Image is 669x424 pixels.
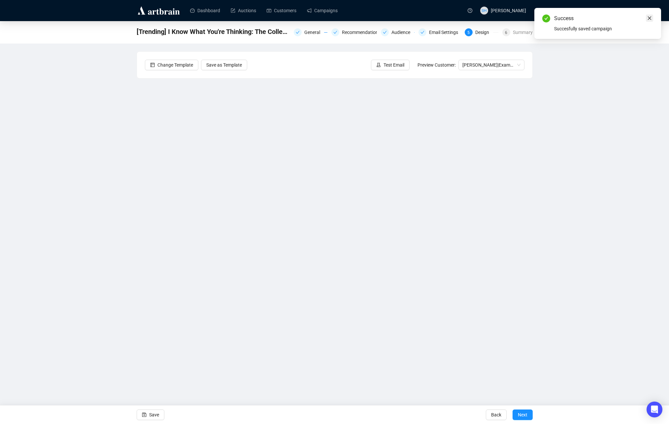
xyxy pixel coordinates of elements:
[190,2,220,19] a: Dashboard
[391,28,414,36] div: Audience
[331,28,377,36] div: Recommendations
[333,30,337,34] span: check
[502,28,533,36] div: 6Summary
[137,26,290,37] span: [Trending] I Know What You're Thinking: The Collection of the Amazing Kreskin Campaign
[418,62,456,68] span: Preview Customer:
[418,28,461,36] div: Email Settings
[482,7,486,14] span: SH
[491,8,526,13] span: [PERSON_NAME]
[462,60,520,70] span: [PERSON_NAME] | Example
[157,61,193,69] span: Change Template
[137,409,164,420] button: Save
[342,28,385,36] div: Recommendations
[646,15,653,22] a: Close
[267,2,296,19] a: Customers
[468,8,472,13] span: question-circle
[475,28,493,36] div: Design
[513,409,533,420] button: Next
[647,16,652,20] span: close
[513,28,533,36] div: Summary
[201,60,247,70] button: Save as Template
[554,25,653,32] div: Succesfully saved campaign
[142,412,147,417] span: save
[304,28,324,36] div: General
[296,30,300,34] span: check
[145,60,198,70] button: Change Template
[491,406,501,424] span: Back
[420,30,424,34] span: check
[371,60,410,70] button: Test Email
[429,28,462,36] div: Email Settings
[381,28,415,36] div: Audience
[294,28,327,36] div: General
[384,61,404,69] span: Test Email
[467,30,470,35] span: 5
[647,402,662,417] div: Open Intercom Messenger
[505,30,507,35] span: 6
[150,63,155,67] span: layout
[307,2,338,19] a: Campaigns
[542,15,550,22] span: check-circle
[383,30,387,34] span: check
[231,2,256,19] a: Auctions
[206,61,242,69] span: Save as Template
[149,406,159,424] span: Save
[137,5,181,16] img: logo
[554,15,653,22] div: Success
[486,409,507,420] button: Back
[465,28,498,36] div: 5Design
[376,63,381,67] span: experiment
[518,406,527,424] span: Next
